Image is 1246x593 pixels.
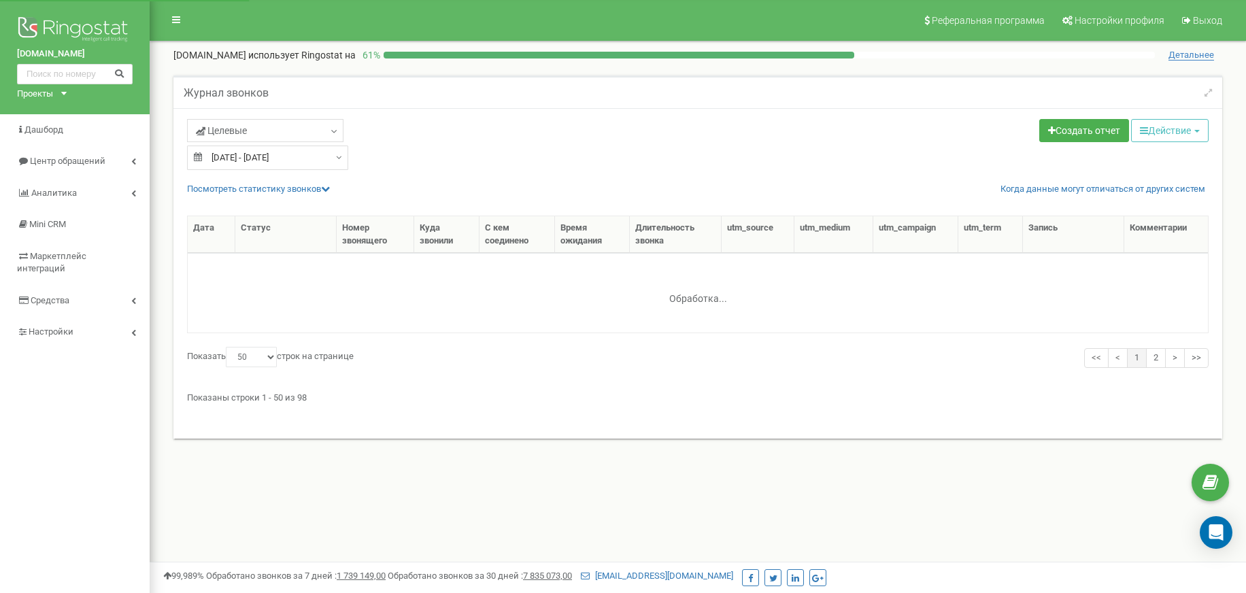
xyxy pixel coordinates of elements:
[17,64,133,84] input: Поиск по номеру
[1165,348,1185,368] a: >
[613,282,783,303] div: Обработка...
[958,216,1023,253] th: utm_term
[17,88,53,101] div: Проекты
[479,216,556,253] th: С кем соединено
[1131,119,1209,142] button: Действие
[523,571,572,581] u: 7 835 073,00
[932,15,1045,26] span: Реферальная программа
[1200,516,1232,549] div: Open Intercom Messenger
[187,119,343,142] a: Целевые
[24,124,63,135] span: Дашборд
[17,14,133,48] img: Ringostat logo
[356,48,384,62] p: 61 %
[187,184,330,194] a: Посмотреть cтатистику звонков
[173,48,356,62] p: [DOMAIN_NAME]
[1075,15,1164,26] span: Настройки профиля
[188,216,235,253] th: Дата
[1023,216,1124,253] th: Запись
[17,48,133,61] a: [DOMAIN_NAME]
[1124,216,1208,253] th: Комментарии
[31,295,69,305] span: Средства
[163,571,204,581] span: 99,989%
[187,347,354,367] label: Показать строк на странице
[17,251,86,274] span: Маркетплейс интеграций
[1108,348,1128,368] a: <
[388,571,572,581] span: Обработано звонков за 30 дней :
[555,216,630,253] th: Время ожидания
[187,386,1209,405] div: Показаны строки 1 - 50 из 98
[581,571,733,581] a: [EMAIL_ADDRESS][DOMAIN_NAME]
[184,87,269,99] h5: Журнал звонков
[794,216,873,253] th: utm_medium
[29,219,66,229] span: Mini CRM
[337,216,414,253] th: Номер звонящего
[414,216,479,253] th: Куда звонили
[1193,15,1222,26] span: Выход
[337,571,386,581] u: 1 739 149,00
[226,347,277,367] select: Показатьстрок на странице
[722,216,794,253] th: utm_source
[196,124,247,137] span: Целевые
[206,571,386,581] span: Обработано звонков за 7 дней :
[1127,348,1147,368] a: 1
[29,326,73,337] span: Настройки
[248,50,356,61] span: использует Ringostat на
[630,216,722,253] th: Длительность звонка
[1084,348,1109,368] a: <<
[1000,183,1205,196] a: Когда данные могут отличаться от других систем
[873,216,958,253] th: utm_campaign
[235,216,337,253] th: Статус
[1039,119,1129,142] a: Создать отчет
[30,156,105,166] span: Центр обращений
[31,188,77,198] span: Аналитика
[1184,348,1209,368] a: >>
[1146,348,1166,368] a: 2
[1168,50,1214,61] span: Детальнее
